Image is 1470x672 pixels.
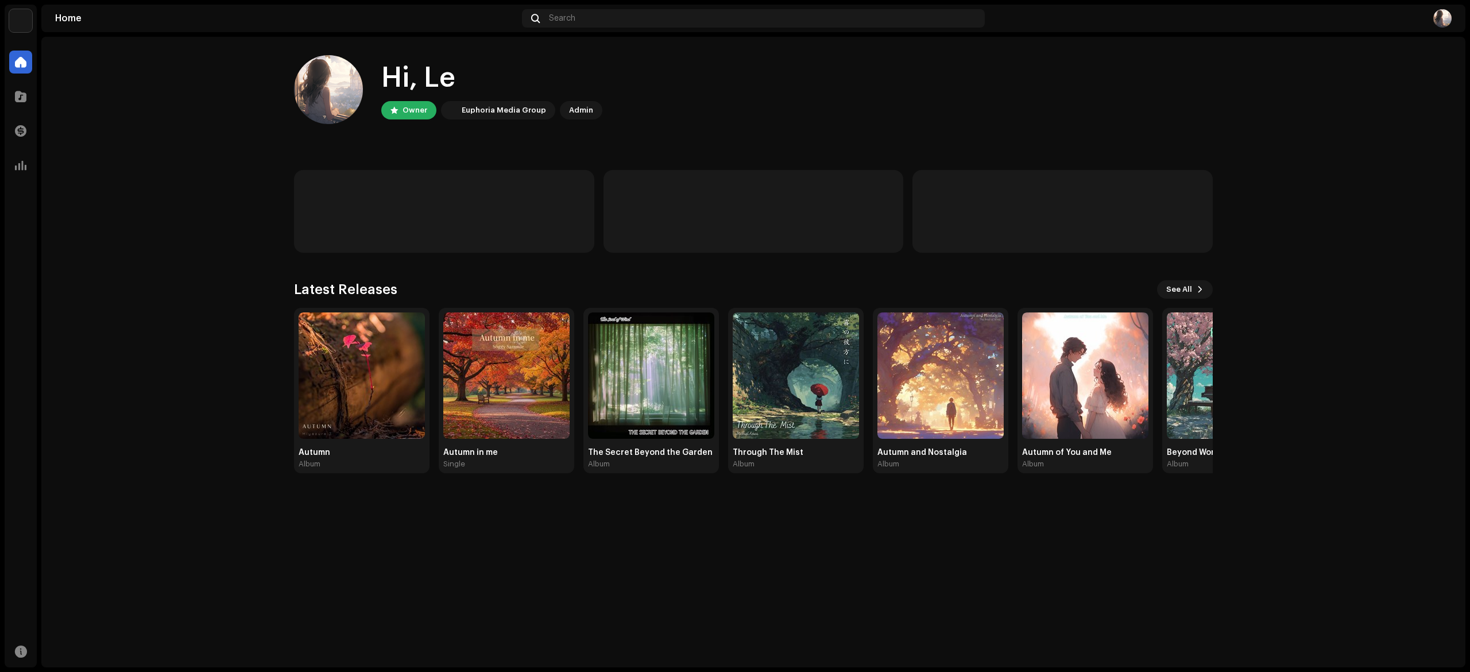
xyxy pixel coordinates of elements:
div: Owner [403,103,427,117]
div: Euphoria Media Group [462,103,546,117]
img: 3fe30a77-d453-4750-b247-7844ce17b089 [299,312,425,439]
div: Album [1167,459,1189,469]
div: Home [55,14,517,23]
img: a1e0f424-d096-4799-b124-b2699046e944 [1022,312,1148,439]
div: Album [877,459,899,469]
div: Autumn and Nostalgia [877,448,1004,457]
img: de0d2825-999c-4937-b35a-9adca56ee094 [9,9,32,32]
img: dc133fea-85aa-4652-96e0-6040e6437818 [1167,312,1293,439]
span: See All [1166,278,1192,301]
div: Autumn [299,448,425,457]
div: Beyond Words [1167,448,1293,457]
span: Search [549,14,575,23]
div: Album [299,459,320,469]
img: 28337949-62a0-404f-9faf-f06b0c014759 [443,312,570,439]
h3: Latest Releases [294,280,397,299]
img: de0d2825-999c-4937-b35a-9adca56ee094 [443,103,457,117]
img: e14c2559-d7fb-4018-890a-16e0278ea14d [294,55,363,124]
button: See All [1157,280,1213,299]
div: Album [733,459,755,469]
div: Album [1022,459,1044,469]
div: Album [588,459,610,469]
img: aee95caf-701d-4af0-9b2b-93389665287c [877,312,1004,439]
div: The Secret Beyond the Garden [588,448,714,457]
img: e14c2559-d7fb-4018-890a-16e0278ea14d [1433,9,1452,28]
div: Admin [569,103,593,117]
div: Hi, Le [381,60,602,96]
div: Through The Mist [733,448,859,457]
img: 470cbf5e-b1fe-4ebf-9ef2-57fe11968a04 [733,312,859,439]
div: Single [443,459,465,469]
img: 0d2890ce-ecc3-4c93-a98a-d7d09b1774a1 [588,312,714,439]
div: Autumn in me [443,448,570,457]
div: Autumn of You and Me [1022,448,1148,457]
